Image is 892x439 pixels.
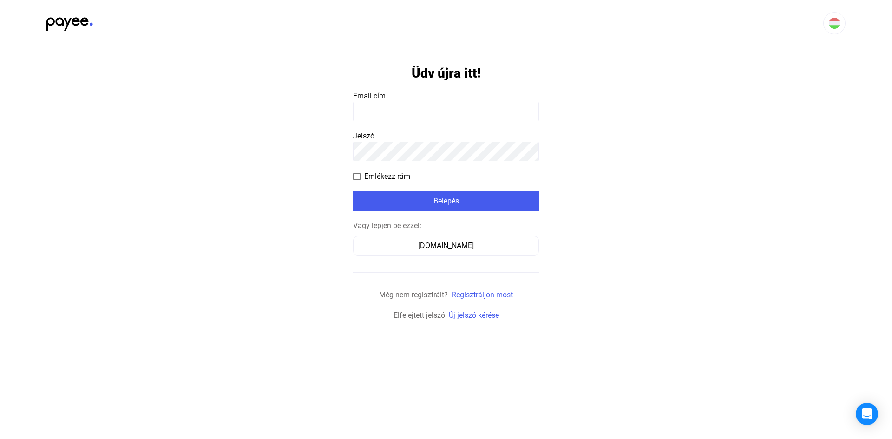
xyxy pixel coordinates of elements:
button: Belépés [353,191,539,211]
button: [DOMAIN_NAME] [353,236,539,256]
div: [DOMAIN_NAME] [356,240,536,251]
img: HU [829,18,840,29]
h1: Üdv újra itt! [412,65,481,81]
button: HU [823,12,846,34]
div: Open Intercom Messenger [856,403,878,425]
span: Jelszó [353,131,374,140]
a: Regisztráljon most [452,290,513,299]
a: Új jelszó kérése [449,311,499,320]
span: Elfelejtett jelszó [394,311,445,320]
span: Még nem regisztrált? [379,290,448,299]
div: Vagy lépjen be ezzel: [353,220,539,231]
span: Emlékezz rám [364,171,410,182]
img: black-payee-blue-dot.svg [46,12,93,31]
div: Belépés [356,196,536,207]
span: Email cím [353,92,386,100]
a: [DOMAIN_NAME] [353,241,539,250]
